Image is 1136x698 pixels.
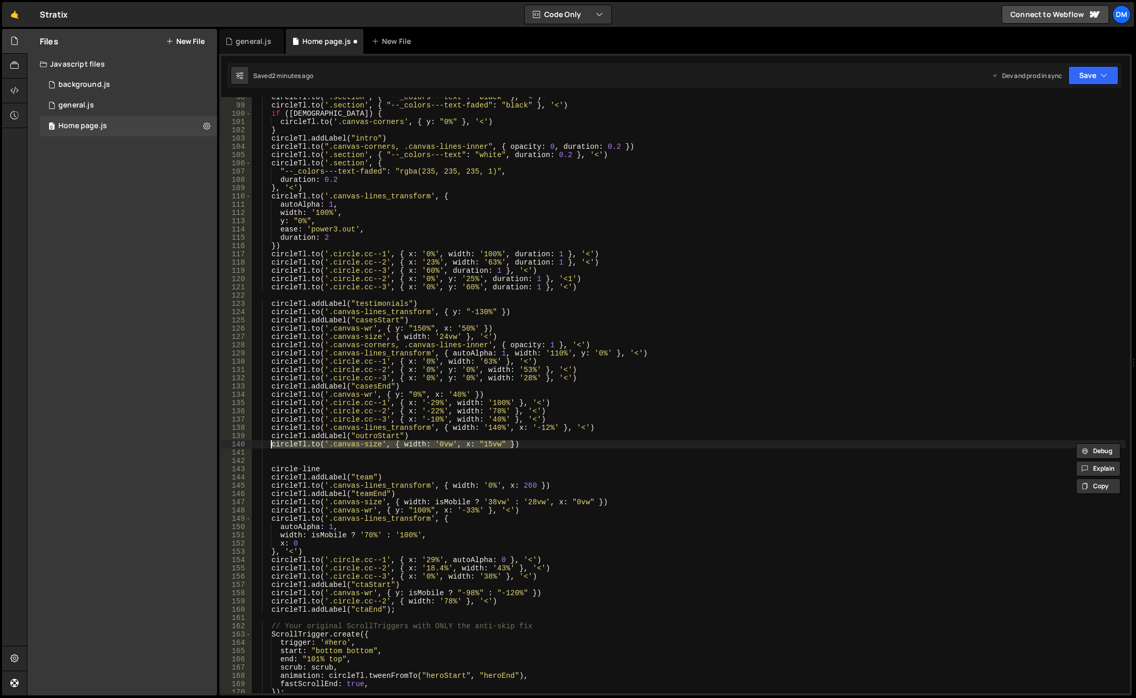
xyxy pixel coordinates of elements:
[221,234,252,242] div: 115
[221,267,252,275] div: 119
[221,184,252,192] div: 109
[221,663,252,672] div: 167
[221,515,252,523] div: 149
[221,457,252,465] div: 142
[58,101,94,110] div: general.js
[272,71,313,80] div: 2 minutes ago
[221,134,252,143] div: 103
[221,209,252,217] div: 112
[221,110,252,118] div: 100
[221,531,252,539] div: 151
[992,71,1062,80] div: Dev and prod in sync
[221,217,252,225] div: 113
[221,523,252,531] div: 150
[221,490,252,498] div: 146
[2,2,27,27] a: 🤙
[27,54,217,74] div: Javascript files
[302,36,351,46] div: Home page.js
[221,333,252,341] div: 127
[221,242,252,250] div: 116
[166,37,205,45] button: New File
[221,440,252,448] div: 140
[221,143,252,151] div: 104
[221,391,252,399] div: 134
[40,36,58,47] h2: Files
[221,589,252,597] div: 158
[221,126,252,134] div: 102
[525,5,611,24] button: Code Only
[221,630,252,639] div: 163
[221,448,252,457] div: 141
[58,121,107,131] div: Home page.js
[1112,5,1131,24] a: Dm
[221,415,252,424] div: 137
[221,349,252,358] div: 129
[221,539,252,548] div: 152
[221,407,252,415] div: 136
[221,374,252,382] div: 132
[221,506,252,515] div: 148
[40,95,217,116] div: 16575/45802.js
[221,647,252,655] div: 165
[221,225,252,234] div: 114
[58,80,110,89] div: background.js
[221,382,252,391] div: 133
[1076,443,1120,459] button: Debug
[221,291,252,300] div: 122
[221,614,252,622] div: 161
[1068,66,1118,85] button: Save
[221,424,252,432] div: 138
[221,176,252,184] div: 108
[221,258,252,267] div: 118
[221,556,252,564] div: 154
[221,498,252,506] div: 147
[221,572,252,581] div: 156
[221,358,252,366] div: 130
[221,366,252,374] div: 131
[221,275,252,283] div: 120
[221,680,252,688] div: 169
[221,473,252,482] div: 144
[221,316,252,324] div: 125
[221,581,252,589] div: 157
[221,672,252,680] div: 168
[221,300,252,308] div: 123
[221,167,252,176] div: 107
[221,606,252,614] div: 160
[221,399,252,407] div: 135
[221,688,252,696] div: 170
[221,250,252,258] div: 117
[1076,461,1120,476] button: Explain
[221,432,252,440] div: 139
[221,324,252,333] div: 126
[221,564,252,572] div: 155
[40,8,68,21] div: Stratix
[221,101,252,110] div: 99
[221,482,252,490] div: 145
[49,123,55,131] span: 0
[1002,5,1109,24] a: Connect to Webflow
[221,151,252,159] div: 105
[40,116,217,136] div: 16575/45977.js
[221,283,252,291] div: 121
[221,639,252,647] div: 164
[1076,478,1120,494] button: Copy
[221,622,252,630] div: 162
[221,548,252,556] div: 153
[221,341,252,349] div: 128
[221,200,252,209] div: 111
[40,74,217,95] div: 16575/45066.js
[372,36,415,46] div: New File
[221,597,252,606] div: 159
[221,465,252,473] div: 143
[221,118,252,126] div: 101
[236,36,271,46] div: general.js
[221,655,252,663] div: 166
[221,192,252,200] div: 110
[221,308,252,316] div: 124
[253,71,313,80] div: Saved
[221,159,252,167] div: 106
[221,93,252,101] div: 98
